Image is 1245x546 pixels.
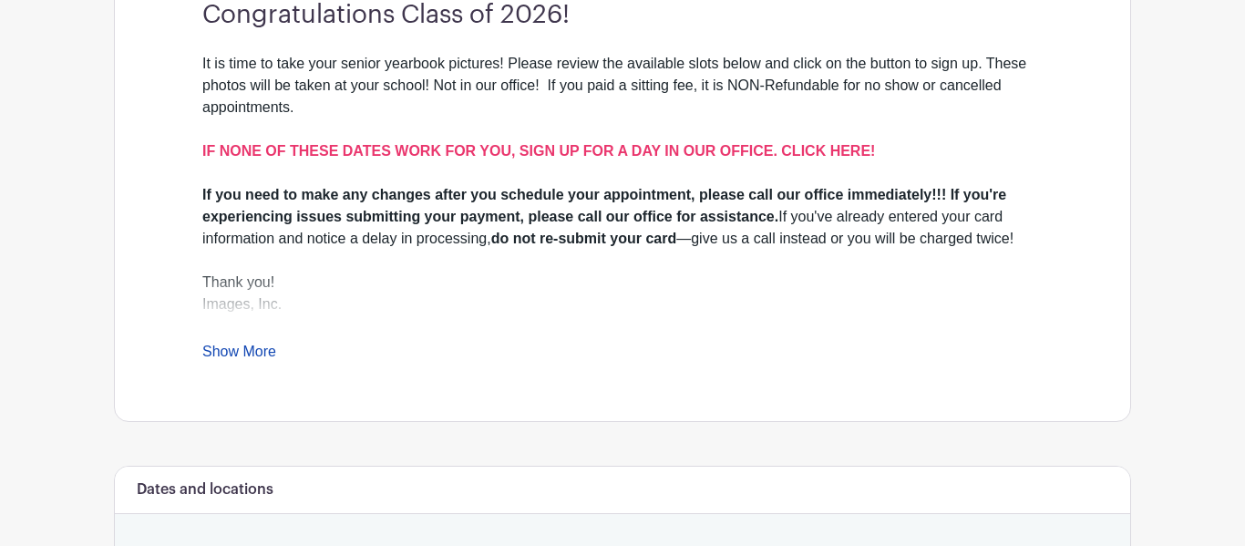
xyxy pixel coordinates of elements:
strong: do not re-submit your card [491,231,677,246]
strong: If you need to make any changes after you schedule your appointment, please call our office immed... [202,187,1006,224]
a: [DOMAIN_NAME] [202,318,319,334]
div: If you've already entered your card information and notice a delay in processing, —give us a call... [202,184,1043,250]
div: Thank you! [202,272,1043,294]
div: It is time to take your senior yearbook pictures! Please review the available slots below and cli... [202,53,1043,184]
a: IF NONE OF THESE DATES WORK FOR YOU, SIGN UP FOR A DAY IN OUR OFFICE. CLICK HERE! [202,143,875,159]
a: Show More [202,344,276,366]
h6: Dates and locations [137,481,273,499]
div: Images, Inc. [202,294,1043,337]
